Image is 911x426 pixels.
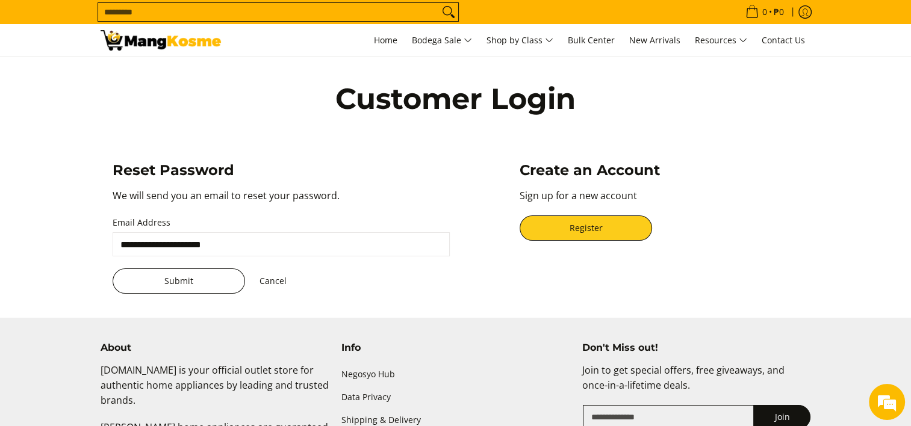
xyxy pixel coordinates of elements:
span: • [742,5,788,19]
a: Negosyo Hub [341,363,570,386]
span: New Arrivals [629,34,680,46]
a: Contact Us [756,24,811,57]
h4: Info [341,342,570,354]
a: Bodega Sale [406,24,478,57]
p: We will send you an email to reset your password. [113,188,450,215]
span: ₱0 [772,8,786,16]
img: Account | Mang Kosme [101,30,221,51]
span: Shop by Class [487,33,553,48]
nav: Main Menu [233,24,811,57]
span: Bodega Sale [412,33,472,48]
a: Data Privacy [341,386,570,409]
button: Submit [113,268,245,294]
a: Resources [689,24,753,57]
h4: Don't Miss out! [582,342,810,354]
span: 0 [760,8,769,16]
label: Email Address [113,215,450,230]
span: Home [374,34,397,46]
p: [DOMAIN_NAME] is your official outlet store for authentic home appliances by leading and trusted ... [101,363,329,419]
h3: Reset Password [113,161,450,179]
a: Bulk Center [562,24,621,57]
p: Sign up for a new account [520,188,798,215]
p: Join to get special offers, free giveaways, and once-in-a-lifetime deals. [582,363,810,405]
h4: About [101,342,329,354]
h1: Customer Login [191,81,721,117]
span: Bulk Center [568,34,615,46]
a: Shop by Class [480,24,559,57]
h3: Create an Account [520,161,798,179]
a: New Arrivals [623,24,686,57]
span: Contact Us [762,34,805,46]
a: Register [520,215,652,241]
span: Resources [695,33,747,48]
button: Search [439,3,458,21]
a: Home [368,24,403,57]
button: Cancel [260,276,287,286]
